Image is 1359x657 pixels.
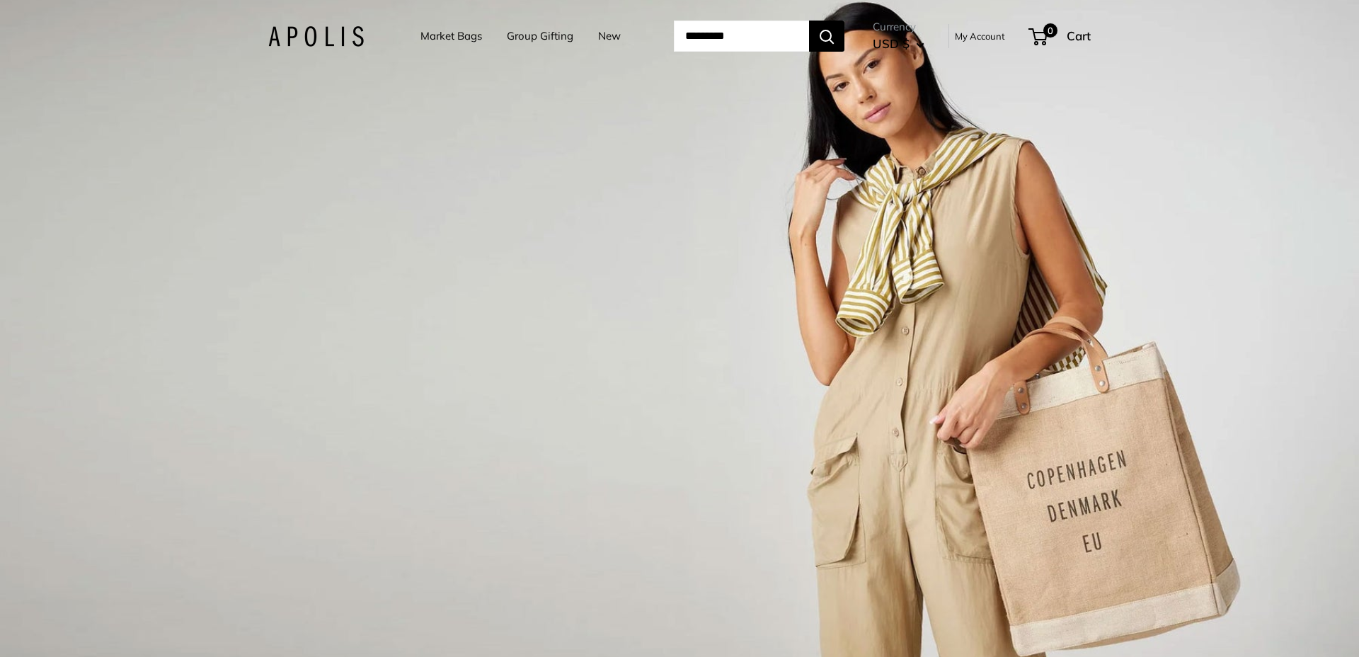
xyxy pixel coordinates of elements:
[1030,25,1091,47] a: 0 Cart
[1043,23,1057,38] span: 0
[674,21,809,52] input: Search...
[809,21,844,52] button: Search
[873,36,910,51] span: USD $
[955,28,1005,45] a: My Account
[598,26,621,46] a: New
[1067,28,1091,43] span: Cart
[507,26,573,46] a: Group Gifting
[873,17,924,37] span: Currency
[268,26,364,47] img: Apolis
[873,33,924,55] button: USD $
[420,26,482,46] a: Market Bags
